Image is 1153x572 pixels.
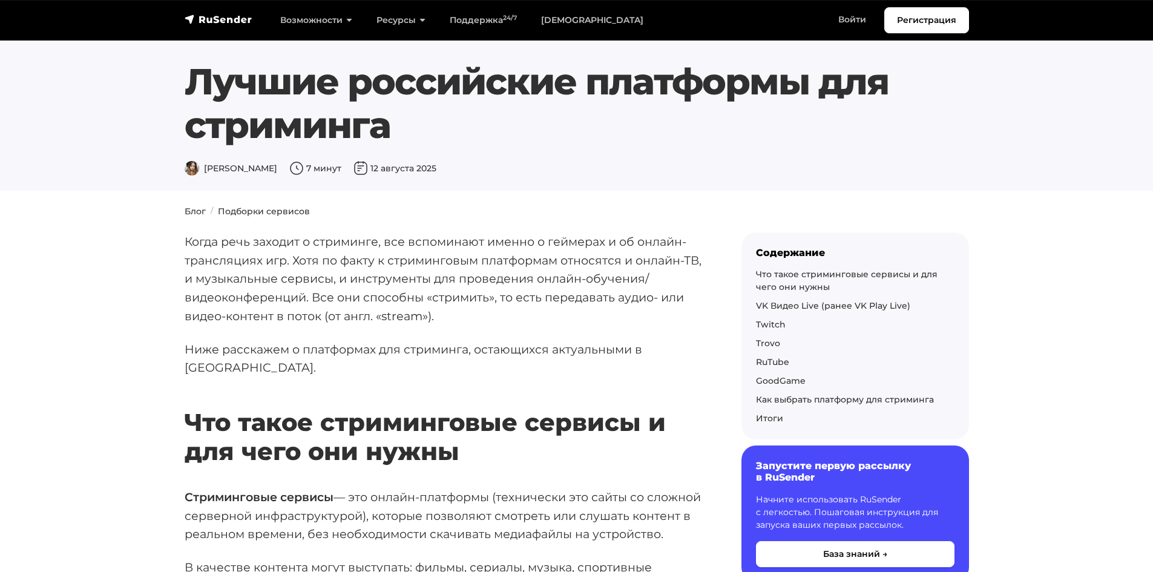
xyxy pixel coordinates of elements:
h1: Лучшие российские платформы для стриминга [185,60,902,147]
h2: Что такое стриминговые сервисы и для чего они нужны [185,372,703,466]
a: RuTube [756,357,789,367]
span: 12 августа 2025 [353,163,436,174]
a: [DEMOGRAPHIC_DATA] [529,8,655,33]
a: GoodGame [756,375,806,386]
img: Время чтения [289,161,304,176]
a: Итоги [756,413,783,424]
strong: Стриминговые сервисы [185,490,333,504]
a: Twitch [756,319,786,330]
a: VK Видео Live (ранее VK Play Live) [756,300,910,311]
p: — это онлайн-платформы (технически это сайты со сложной серверной инфраструктурой), которые позво... [185,488,703,544]
h6: Запустите первую рассылку в RuSender [756,460,954,483]
img: Дата публикации [353,161,368,176]
span: [PERSON_NAME] [185,163,277,174]
a: Trovo [756,338,780,349]
p: Ниже расскажем о платформах для стриминга, остающихся актуальными в [GEOGRAPHIC_DATA]. [185,340,703,377]
a: Ресурсы [364,8,438,33]
p: Когда речь заходит о стриминге, все вспоминают именно о геймерах и об онлайн-трансляциях игр. Хот... [185,232,703,326]
nav: breadcrumb [177,205,976,218]
button: База знаний → [756,541,954,567]
li: Подборки сервисов [206,205,310,218]
span: 7 минут [289,163,341,174]
a: Блог [185,206,206,217]
div: Содержание [756,247,954,258]
p: Начните использовать RuSender с легкостью. Пошаговая инструкция для запуска ваших первых рассылок. [756,493,954,531]
sup: 24/7 [503,14,517,22]
a: Войти [826,7,878,32]
a: Поддержка24/7 [438,8,529,33]
a: Что такое стриминговые сервисы и для чего они нужны [756,269,938,292]
a: Регистрация [884,7,969,33]
a: Как выбрать платформу для стриминга [756,394,934,405]
img: RuSender [185,13,252,25]
a: Возможности [268,8,364,33]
